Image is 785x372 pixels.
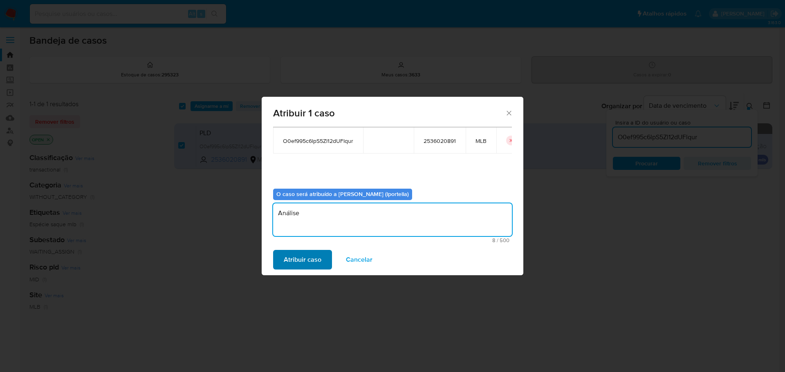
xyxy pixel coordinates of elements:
[506,136,516,145] button: icon-button
[262,97,523,275] div: assign-modal
[276,190,409,198] b: O caso será atribuído a [PERSON_NAME] (lportella)
[273,108,505,118] span: Atribuir 1 caso
[505,109,512,116] button: Fechar a janela
[346,251,372,269] span: Cancelar
[284,251,321,269] span: Atribuir caso
[273,203,512,236] textarea: Análise
[283,137,353,145] span: O0ef995c6lpS5Zl12dUFlqur
[273,250,332,270] button: Atribuir caso
[335,250,383,270] button: Cancelar
[475,137,487,145] span: MLB
[424,137,456,145] span: 2536020891
[276,238,509,243] span: Máximo 500 caracteres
